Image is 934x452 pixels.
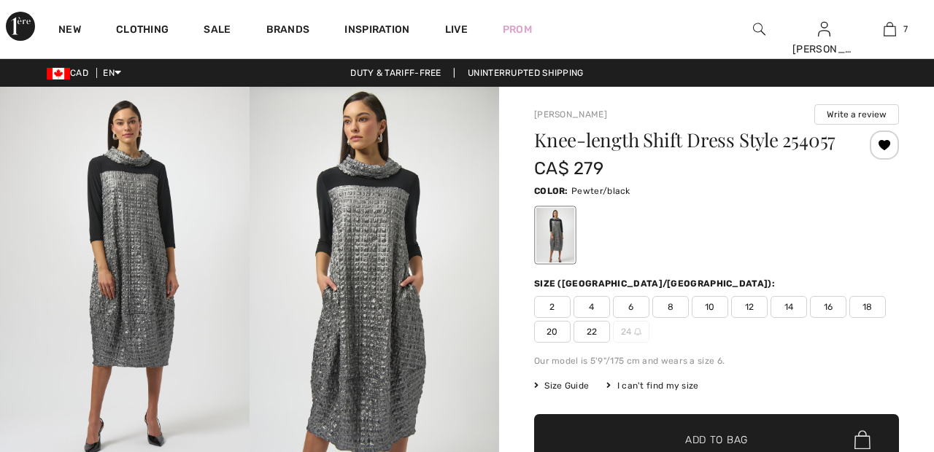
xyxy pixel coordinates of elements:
img: Canadian Dollar [47,68,70,79]
a: Sign In [818,22,830,36]
div: Size ([GEOGRAPHIC_DATA]/[GEOGRAPHIC_DATA]): [534,277,778,290]
h1: Knee-length Shift Dress Style 254057 [534,130,838,149]
span: 6 [613,296,649,318]
div: Our model is 5'9"/175 cm and wears a size 6. [534,354,899,367]
img: ring-m.svg [634,328,641,335]
div: Pewter/black [536,208,574,262]
button: Write a review [814,104,899,125]
img: My Info [818,20,830,38]
a: Live [445,22,468,37]
span: 20 [534,321,571,343]
span: 18 [849,296,886,318]
span: CAD [47,68,94,78]
span: 4 [574,296,610,318]
span: 16 [810,296,846,318]
a: [PERSON_NAME] [534,109,607,120]
span: Inspiration [344,23,409,39]
span: 14 [771,296,807,318]
span: Color: [534,186,568,196]
span: 12 [731,296,768,318]
span: 22 [574,321,610,343]
span: CA$ 279 [534,158,603,179]
span: Pewter/black [571,186,630,196]
a: 7 [857,20,922,38]
span: EN [103,68,121,78]
a: Clothing [116,23,169,39]
img: 1ère Avenue [6,12,35,41]
div: [PERSON_NAME] [792,42,857,57]
span: 10 [692,296,728,318]
div: I can't find my size [606,379,698,392]
span: 24 [613,321,649,343]
span: 7 [903,23,908,36]
img: search the website [753,20,765,38]
img: My Bag [884,20,896,38]
a: Brands [266,23,310,39]
a: New [58,23,81,39]
span: Add to Bag [685,432,748,448]
span: Size Guide [534,379,589,392]
span: 2 [534,296,571,318]
a: Sale [204,23,231,39]
a: Prom [503,22,532,37]
span: 8 [652,296,689,318]
img: Bag.svg [854,430,871,449]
